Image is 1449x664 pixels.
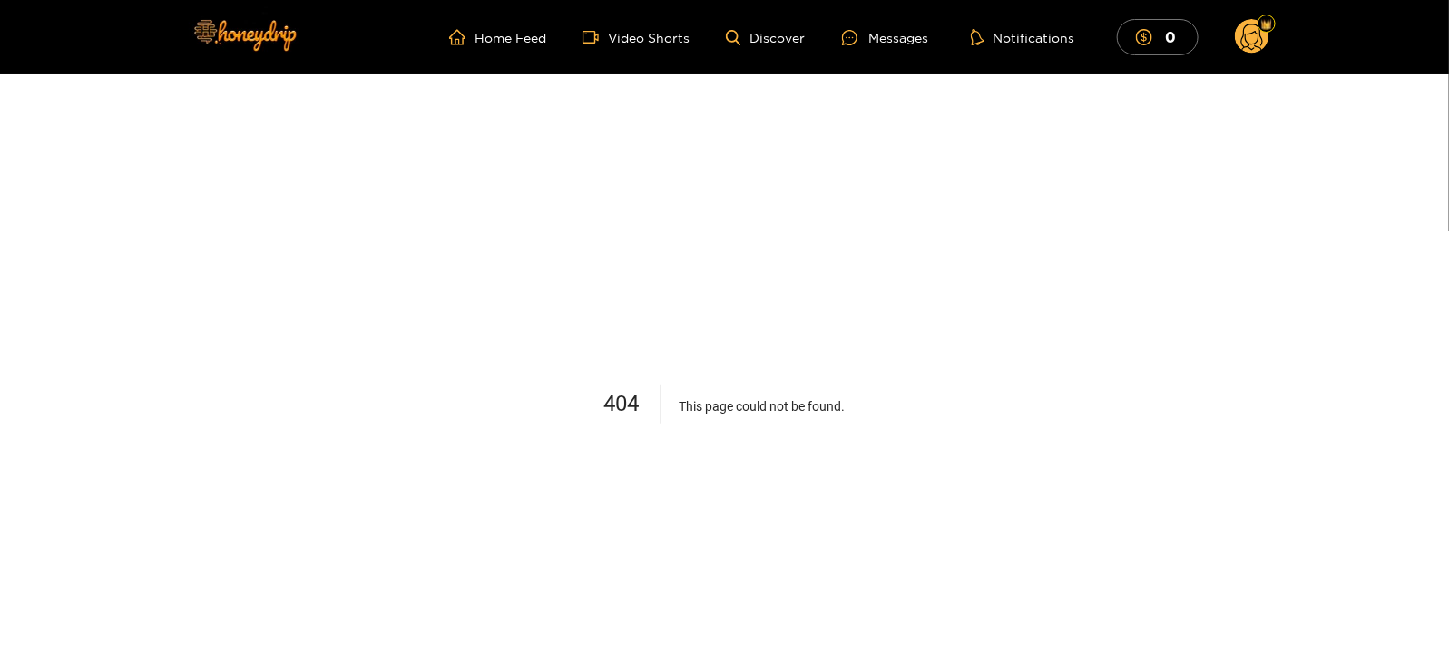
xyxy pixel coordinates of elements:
[1163,27,1180,46] mark: 0
[583,29,690,45] a: Video Shorts
[1136,29,1161,45] span: dollar
[680,385,846,429] h2: This page could not be found .
[449,29,546,45] a: Home Feed
[1117,19,1199,54] button: 0
[1261,19,1272,30] img: Fan Level
[583,29,608,45] span: video-camera
[965,28,1081,46] button: Notifications
[449,29,475,45] span: home
[726,30,805,45] a: Discover
[604,385,661,424] h1: 404
[842,27,929,48] div: Messages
